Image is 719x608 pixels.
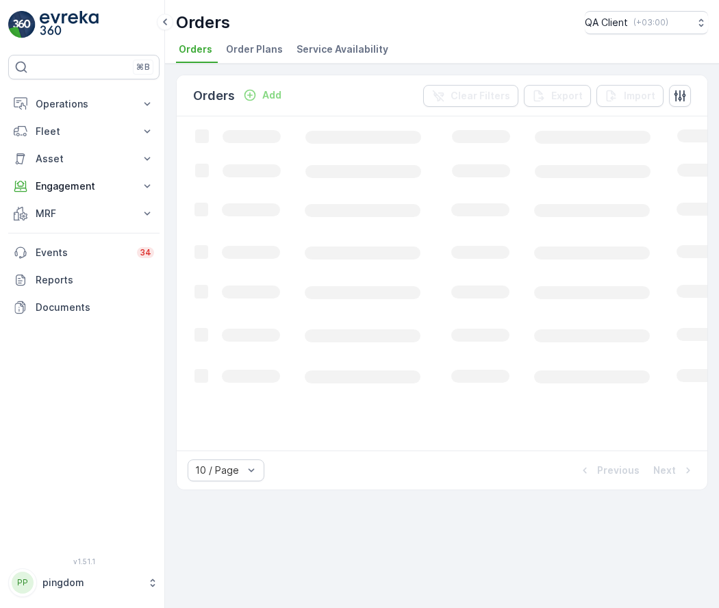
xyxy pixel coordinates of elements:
[36,97,132,111] p: Operations
[8,294,160,321] a: Documents
[36,207,132,220] p: MRF
[136,62,150,73] p: ⌘B
[597,464,640,477] p: Previous
[238,87,287,103] button: Add
[226,42,283,56] span: Order Plans
[36,301,154,314] p: Documents
[8,200,160,227] button: MRF
[8,173,160,200] button: Engagement
[8,239,160,266] a: Events34
[524,85,591,107] button: Export
[585,11,708,34] button: QA Client(+03:00)
[8,118,160,145] button: Fleet
[42,576,140,590] p: pingdom
[36,179,132,193] p: Engagement
[423,85,518,107] button: Clear Filters
[551,89,583,103] p: Export
[8,145,160,173] button: Asset
[596,85,664,107] button: Import
[36,125,132,138] p: Fleet
[179,42,212,56] span: Orders
[40,11,99,38] img: logo_light-DOdMpM7g.png
[140,247,151,258] p: 34
[8,557,160,566] span: v 1.51.1
[262,88,281,102] p: Add
[36,273,154,287] p: Reports
[176,12,230,34] p: Orders
[577,462,641,479] button: Previous
[8,11,36,38] img: logo
[624,89,655,103] p: Import
[8,266,160,294] a: Reports
[36,246,129,259] p: Events
[8,568,160,597] button: PPpingdom
[451,89,510,103] p: Clear Filters
[12,572,34,594] div: PP
[585,16,628,29] p: QA Client
[8,90,160,118] button: Operations
[652,462,696,479] button: Next
[36,152,132,166] p: Asset
[297,42,388,56] span: Service Availability
[193,86,235,105] p: Orders
[653,464,676,477] p: Next
[633,17,668,28] p: ( +03:00 )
